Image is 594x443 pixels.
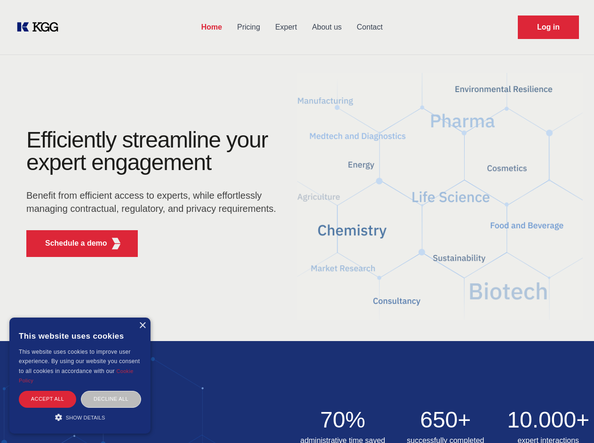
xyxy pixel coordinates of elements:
a: KOL Knowledge Platform: Talk to Key External Experts (KEE) [15,20,66,35]
span: This website uses cookies to improve user experience. By using our website you consent to all coo... [19,349,140,374]
span: Show details [66,415,105,420]
h2: 650+ [400,409,491,431]
img: KGG Fifth Element RED [111,238,122,249]
h2: 70% [297,409,389,431]
iframe: Chat Widget [547,398,594,443]
p: Schedule a demo [45,238,107,249]
img: KGG Fifth Element RED [297,61,583,332]
button: Schedule a demoKGG Fifth Element RED [26,230,138,257]
p: Benefit from efficient access to experts, while effortlessly managing contractual, regulatory, an... [26,189,282,215]
div: Close [139,322,146,329]
div: Show details [19,412,141,422]
a: Home [194,15,230,39]
h1: Efficiently streamline your expert engagement [26,129,282,174]
a: About us [304,15,349,39]
div: Accept all [19,391,76,407]
div: Decline all [81,391,141,407]
a: Contact [349,15,390,39]
a: Pricing [230,15,268,39]
a: Expert [268,15,304,39]
div: This website uses cookies [19,325,141,347]
a: Request Demo [518,16,579,39]
a: Cookie Policy [19,368,134,383]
